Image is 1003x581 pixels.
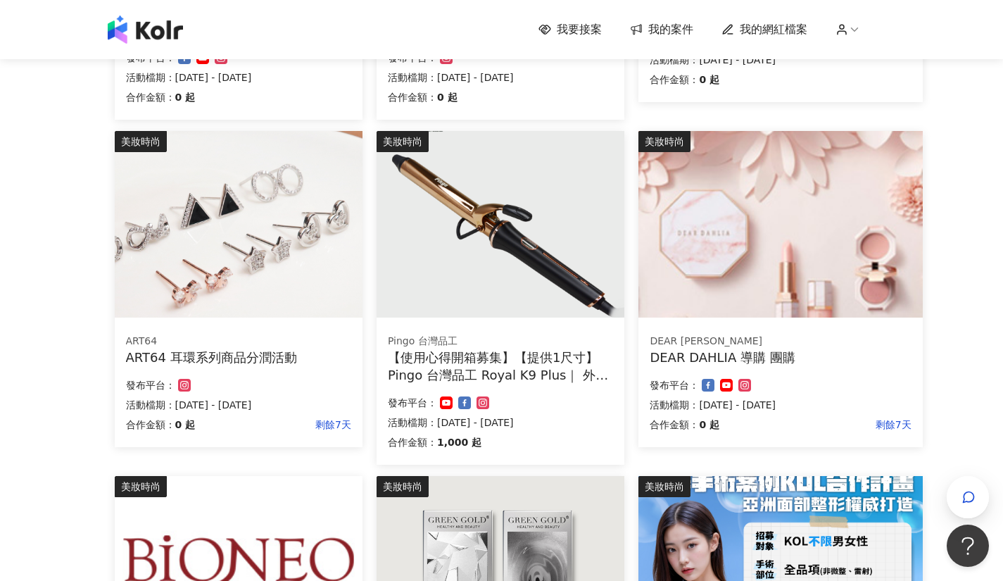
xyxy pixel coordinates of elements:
[195,416,351,433] p: 剩餘7天
[115,131,362,318] img: 耳環系列銀飾
[126,349,351,366] div: ART64 耳環系列商品分潤活動
[126,416,175,433] p: 合作金額：
[115,131,167,152] div: 美妝時尚
[719,416,911,433] p: 剩餘7天
[126,69,351,86] p: 活動檔期：[DATE] - [DATE]
[126,335,351,349] div: ART64
[699,416,719,433] p: 0 起
[740,22,807,37] span: 我的網紅檔案
[175,416,196,433] p: 0 起
[388,414,613,431] p: 活動檔期：[DATE] - [DATE]
[721,22,807,37] a: 我的網紅檔案
[126,396,351,413] p: 活動檔期：[DATE] - [DATE]
[437,89,458,106] p: 0 起
[175,89,196,106] p: 0 起
[650,396,911,413] p: 活動檔期：[DATE] - [DATE]
[638,131,690,152] div: 美妝時尚
[699,71,719,88] p: 0 起
[377,131,624,318] img: Pingo 台灣品工 Royal K9 Plus｜ 外噴式負離子加長電棒-革命進化款
[557,22,602,37] span: 我要接案
[388,89,437,106] p: 合作金額：
[388,335,613,349] div: Pingo 台灣品工
[947,525,989,567] iframe: Help Scout Beacon - Open
[115,476,167,497] div: 美妝時尚
[388,394,437,411] p: 發布平台：
[638,476,690,497] div: 美妝時尚
[538,22,602,37] a: 我要接案
[388,69,613,86] p: 活動檔期：[DATE] - [DATE]
[108,15,183,44] img: logo
[650,416,699,433] p: 合作金額：
[377,131,429,152] div: 美妝時尚
[650,71,699,88] p: 合作金額：
[638,131,922,318] img: DEAR DAHLIA 迪雅黛麗奧彩妝系列
[388,349,613,384] div: 【使用心得開箱募集】【提供1尺寸】 Pingo 台灣品工 Royal K9 Plus｜ 外噴式負離子加長電棒-革命進化款
[126,377,175,394] p: 發布平台：
[630,22,693,37] a: 我的案件
[650,335,911,349] div: DEAR [PERSON_NAME]
[437,434,481,451] p: 1,000 起
[126,89,175,106] p: 合作金額：
[388,434,437,451] p: 合作金額：
[650,377,699,394] p: 發布平台：
[648,22,693,37] span: 我的案件
[650,349,911,366] div: DEAR DAHLIA 導購 團購
[377,476,429,497] div: 美妝時尚
[650,51,911,68] p: 活動檔期：[DATE] - [DATE]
